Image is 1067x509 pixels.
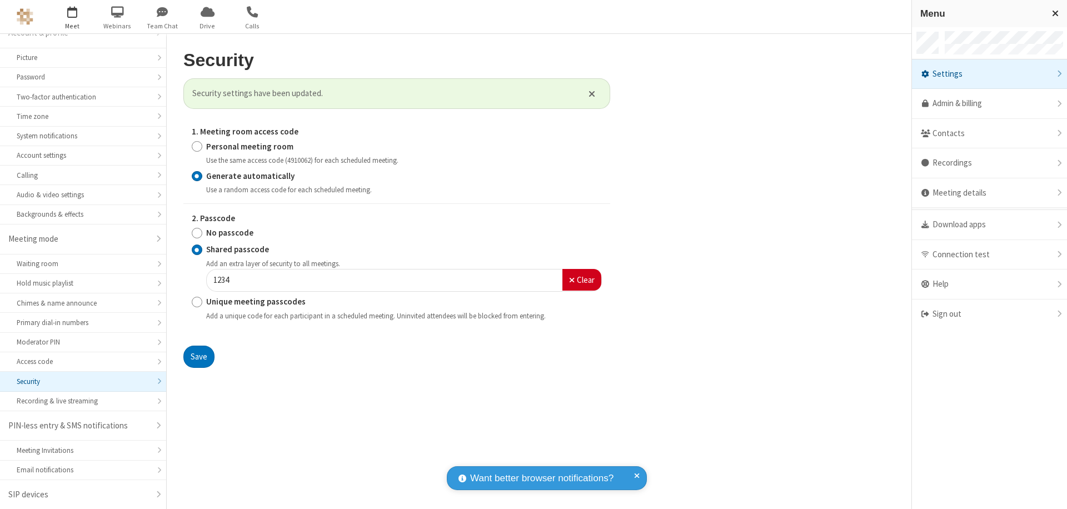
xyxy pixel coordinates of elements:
div: Access code [17,356,149,367]
h2: Security [183,51,610,70]
div: Security [17,376,149,387]
div: Waiting room [17,258,149,269]
div: Backgrounds & effects [17,209,149,219]
div: Primary dial-in numbers [17,317,149,328]
div: Time zone [17,111,149,122]
div: Picture [17,52,149,63]
div: Use a random access code for each scheduled meeting. [206,184,602,194]
strong: Generate automatically [206,170,295,181]
div: Email notifications [17,465,149,475]
div: Meeting Invitations [17,445,149,456]
div: Hold music playlist [17,278,149,288]
span: Drive [187,21,228,31]
div: Add a unique code for each participant in a scheduled meeting. Uninvited attendees will be blocke... [206,310,602,321]
div: Meeting mode [8,233,149,246]
div: Contacts [912,119,1067,149]
div: SIP devices [8,488,149,501]
h3: Menu [920,8,1042,19]
label: 2. Passcode [192,212,602,225]
div: Connection test [912,240,1067,270]
div: Help [912,270,1067,300]
div: Two-factor authentication [17,92,149,102]
div: Recordings [912,148,1067,178]
label: 1. Meeting room access code [192,126,602,138]
span: Security settings have been updated. [192,87,575,100]
div: Chimes & name announce [17,298,149,308]
span: Calls [232,21,273,31]
button: Save [183,346,215,368]
div: Download apps [912,210,1067,240]
img: QA Selenium DO NOT DELETE OR CHANGE [17,8,33,25]
span: Team Chat [142,21,183,31]
button: Close alert [583,85,601,102]
strong: Shared passcode [206,244,269,255]
div: Account settings [17,150,149,161]
div: Recording & live streaming [17,396,149,406]
a: Admin & billing [912,89,1067,119]
div: System notifications [17,131,149,141]
input: Enter the passcode you want here [207,269,562,291]
button: Clear [562,269,601,291]
span: Want better browser notifications? [470,471,614,486]
div: Settings [912,59,1067,89]
div: PIN-less entry & SMS notifications [8,420,149,432]
div: Password [17,72,149,82]
strong: Unique meeting passcodes [206,296,306,307]
strong: Personal meeting room [206,141,293,151]
div: Audio & video settings [17,189,149,200]
div: Calling [17,170,149,181]
span: Meet [52,21,93,31]
strong: No passcode [206,227,253,238]
div: Sign out [912,300,1067,329]
div: Add an extra layer of security to all meetings. [206,258,602,268]
div: Use the same access code (4910062) for each scheduled meeting. [206,154,602,165]
div: Meeting details [912,178,1067,208]
div: Moderator PIN [17,337,149,347]
span: Webinars [97,21,138,31]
